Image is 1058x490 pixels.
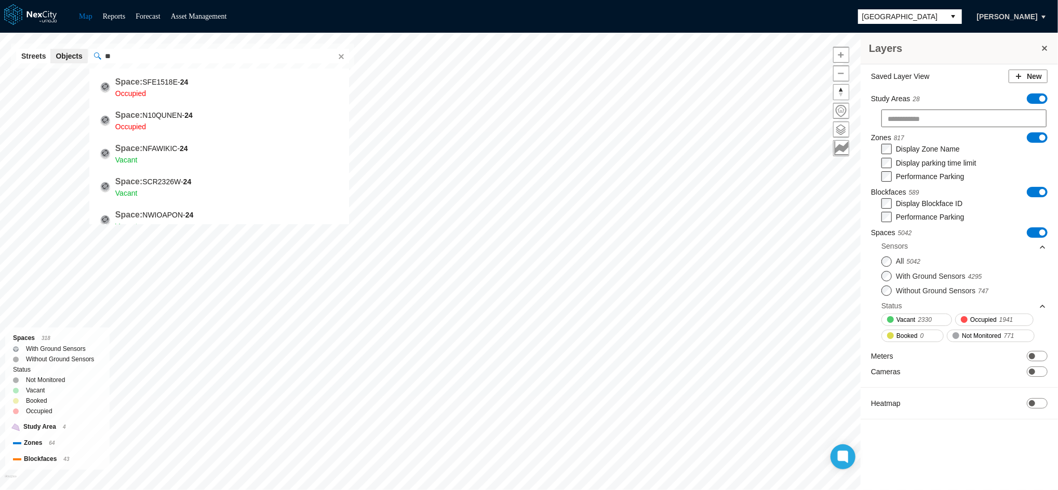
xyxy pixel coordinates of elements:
h3: Layers [869,41,1039,56]
button: Objects [50,49,87,63]
span: Occupied [970,315,997,325]
div: Status [881,301,902,311]
label: Space: [115,177,142,186]
label: Space: [115,144,142,153]
span: Not Monitored [962,331,1001,341]
div: Study Area [13,421,102,432]
span: N10QUNEN- [142,111,192,119]
span: 747 [978,288,988,295]
button: Zoom out [833,65,849,81]
span: Booked [896,331,918,341]
label: With Ground Sensors [896,271,982,281]
span: 771 [1004,331,1014,341]
label: Display Zone Name [896,145,960,153]
b: 24 [180,78,189,86]
b: 24 [185,211,194,219]
label: Blockfaces [871,187,919,198]
button: Booked0 [881,330,944,342]
label: Zones [871,132,904,143]
div: Spaces [13,333,102,344]
span: Streets [21,51,46,61]
span: 318 [42,335,50,341]
span: 4 [63,424,66,430]
label: Heatmap [871,398,901,409]
span: 1941 [999,315,1013,325]
label: Study Areas [871,93,920,104]
span: SFE1518E- [142,78,188,86]
label: Occupied [26,406,52,416]
label: Space: [115,210,142,219]
span: 589 [909,189,919,196]
button: Streets [16,49,51,63]
li: NFAWIKIC-24 [95,140,344,168]
span: [PERSON_NAME] [977,11,1038,22]
span: Objects [56,51,82,61]
span: 28 [913,96,920,103]
label: Space: [115,77,142,86]
span: Vacant [115,189,138,197]
label: Vacant [26,385,45,396]
a: Forecast [136,12,160,20]
span: [GEOGRAPHIC_DATA] [862,11,941,22]
button: Not Monitored771 [947,330,1034,342]
span: Vacant [115,156,138,164]
label: Without Ground Sensors [896,285,988,296]
label: Space: [115,111,142,119]
span: Occupied [115,89,146,98]
li: SFE1518E-24 [95,74,344,102]
span: Occupied [115,122,146,131]
b: 24 [184,111,193,119]
a: Mapbox homepage [5,475,17,487]
a: Map [79,12,92,20]
span: Zoom out [834,66,849,81]
b: 24 [183,178,192,186]
span: Vacant [115,222,138,230]
span: 2330 [918,315,932,325]
label: Saved Layer View [871,71,930,81]
span: NWIOAPON- [142,211,193,219]
button: [PERSON_NAME] [966,8,1049,25]
span: 4295 [968,273,982,280]
label: Display parking time limit [896,159,976,167]
span: Reset bearing to north [834,85,849,100]
span: 817 [894,134,904,142]
span: 0 [920,331,924,341]
span: NFAWIKIC- [142,144,188,153]
span: SCR2326W- [142,178,191,186]
div: Zones [13,438,102,448]
label: Display Blockface ID [896,199,962,208]
li: SCR2326W-24 [95,173,344,201]
label: Cameras [871,366,901,377]
div: Blockfaces [13,454,102,465]
label: Booked [26,396,47,406]
label: Performance Parking [896,213,965,221]
div: Status [13,364,102,375]
button: Layers management [833,121,849,138]
span: 43 [63,456,69,462]
li: NWIOAPON-24 [95,207,344,235]
div: Sensors [881,241,908,251]
span: 64 [49,440,55,446]
span: Zoom in [834,47,849,62]
span: 5042 [907,258,921,265]
button: Home [833,103,849,119]
button: Occupied1941 [955,314,1033,326]
div: Sensors [881,238,1047,254]
button: Clear [335,51,345,61]
label: Meters [871,351,893,361]
span: New [1027,71,1042,81]
label: Not Monitored [26,375,65,385]
label: All [896,256,920,266]
label: Spaces [871,227,912,238]
span: 5042 [898,229,912,237]
label: Without Ground Sensors [26,354,94,364]
a: Reports [103,12,126,20]
a: Asset Management [171,12,227,20]
label: With Ground Sensors [26,344,86,354]
button: Reset bearing to north [833,84,849,100]
li: N10QUNEN-24 [95,107,344,135]
button: Zoom in [833,47,849,63]
label: Performance Parking [896,172,965,181]
button: New [1009,70,1048,83]
button: select [945,9,962,24]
